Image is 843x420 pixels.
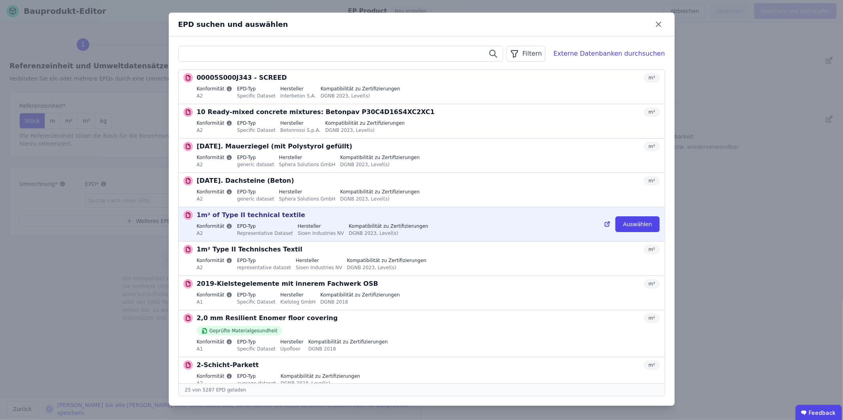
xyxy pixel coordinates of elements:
div: m² [644,360,660,370]
p: 10 Ready-mixed concrete mixtures: Betonpav P30C4D16S4XC2XC1 [197,107,435,117]
div: DGNB 2023, Level(s) [340,195,420,202]
div: DGNB 2018 [321,298,400,305]
label: EPD-Typ [237,154,274,161]
div: m² [644,176,660,186]
button: Filtern [506,46,545,62]
label: Kompatibilität zu Zertifizierungen [349,223,428,229]
label: Kompatibilität zu Zertifizierungen [308,339,388,345]
label: EPD-Typ [237,292,276,298]
div: Kielsteg GmbH [280,298,315,305]
label: Kompatibilität zu Zertifizierungen [321,86,400,92]
label: Konformität [197,86,232,92]
label: Kompatibilität zu Zertifizierungen [340,189,420,195]
div: average dataset [237,379,276,386]
label: Hersteller [279,154,336,161]
div: A2 [197,126,232,133]
label: EPD-Typ [237,189,274,195]
div: Sioen Industries NV [298,229,344,236]
label: Konformität [197,120,232,126]
div: Betonrossi S.p.A. [280,126,321,133]
div: DGNB 2018 [308,345,388,352]
div: Specific Dataset [237,298,276,305]
label: Hersteller [298,223,344,229]
div: A2 [197,92,232,99]
p: 1m² of Type II technical textile [197,210,306,220]
p: 00005S000J343 - SCREED [197,73,287,82]
label: Hersteller [280,339,304,345]
label: Hersteller [280,86,316,92]
div: DGNB 2023, Level(s) [349,229,428,236]
div: DGNB 2023, Level(s) [347,264,426,271]
label: Hersteller [280,120,321,126]
label: Konformität [197,373,232,379]
p: [DATE]. Dachsteine (Beton) [197,176,294,186]
div: Interbeton S.A. [280,92,316,99]
div: Geprüfte Materialgesundheit [197,326,283,336]
div: representative dataset [237,264,291,271]
label: Konformität [197,339,232,345]
label: Konformität [197,292,232,298]
div: EPD suchen und auswählen [178,19,653,30]
div: m³ [644,107,660,117]
div: DGNB 2023, Level(s) [340,161,420,168]
label: Hersteller [279,189,336,195]
div: A2 [197,195,232,202]
div: m³ [644,142,660,151]
div: DGNB 2023, Level(s) [281,379,360,386]
label: EPD-Typ [237,120,276,126]
div: Sphera Solutions GmbH [279,161,336,168]
div: A2 [197,379,232,386]
div: Upofloor [280,345,304,352]
div: A1 [197,298,232,305]
label: Konformität [197,257,232,264]
div: Specific Dataset [237,345,276,352]
button: Auswählen [615,216,659,232]
label: Kompatibilität zu Zertifizierungen [325,120,405,126]
label: Kompatibilität zu Zertifizierungen [321,292,400,298]
div: m² [644,313,660,323]
div: A2 [197,229,232,236]
label: Kompatibilität zu Zertifizierungen [340,154,420,161]
p: 2-Schicht-Parkett [197,360,259,370]
label: Kompatibilität zu Zertifizierungen [347,257,426,264]
div: m² [644,245,660,254]
p: 2019-Kielstegelemente mit innerem Fachwerk OSB [197,279,378,289]
p: 2,0 mm Resilient Enomer floor covering [197,313,338,323]
label: Konformität [197,189,232,195]
label: Kompatibilität zu Zertifizierungen [281,373,360,379]
p: 1m² Type II Technisches Textil [197,245,303,254]
div: generic dataset [237,195,274,202]
div: Externe Datenbanken durchsuchen [553,49,665,58]
div: DGNB 2023, Level(s) [325,126,405,133]
div: A1 [197,345,232,352]
div: A2 [197,264,232,271]
label: EPD-Typ [237,257,291,264]
label: EPD-Typ [237,223,293,229]
div: 25 von 5287 EPD geladen [179,383,665,396]
label: EPD-Typ [237,373,276,379]
div: DGNB 2023, Level(s) [321,92,400,99]
p: [DATE]. Mauerziegel (mit Polystyrol gefüllt) [197,142,353,151]
div: Sioen Industries NV [296,264,342,271]
div: Sphera Solutions GmbH [279,195,336,202]
div: A2 [197,161,232,168]
label: EPD-Typ [237,339,276,345]
label: Hersteller [280,292,315,298]
div: Specific Dataset [237,92,276,99]
div: m³ [644,279,660,289]
div: m³ [644,73,660,82]
label: Konformität [197,154,232,161]
div: Specific Dataset [237,126,276,133]
label: EPD-Typ [237,86,276,92]
div: Representative Dataset [237,229,293,236]
label: Konformität [197,223,232,229]
div: generic dataset [237,161,274,168]
label: Hersteller [296,257,342,264]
